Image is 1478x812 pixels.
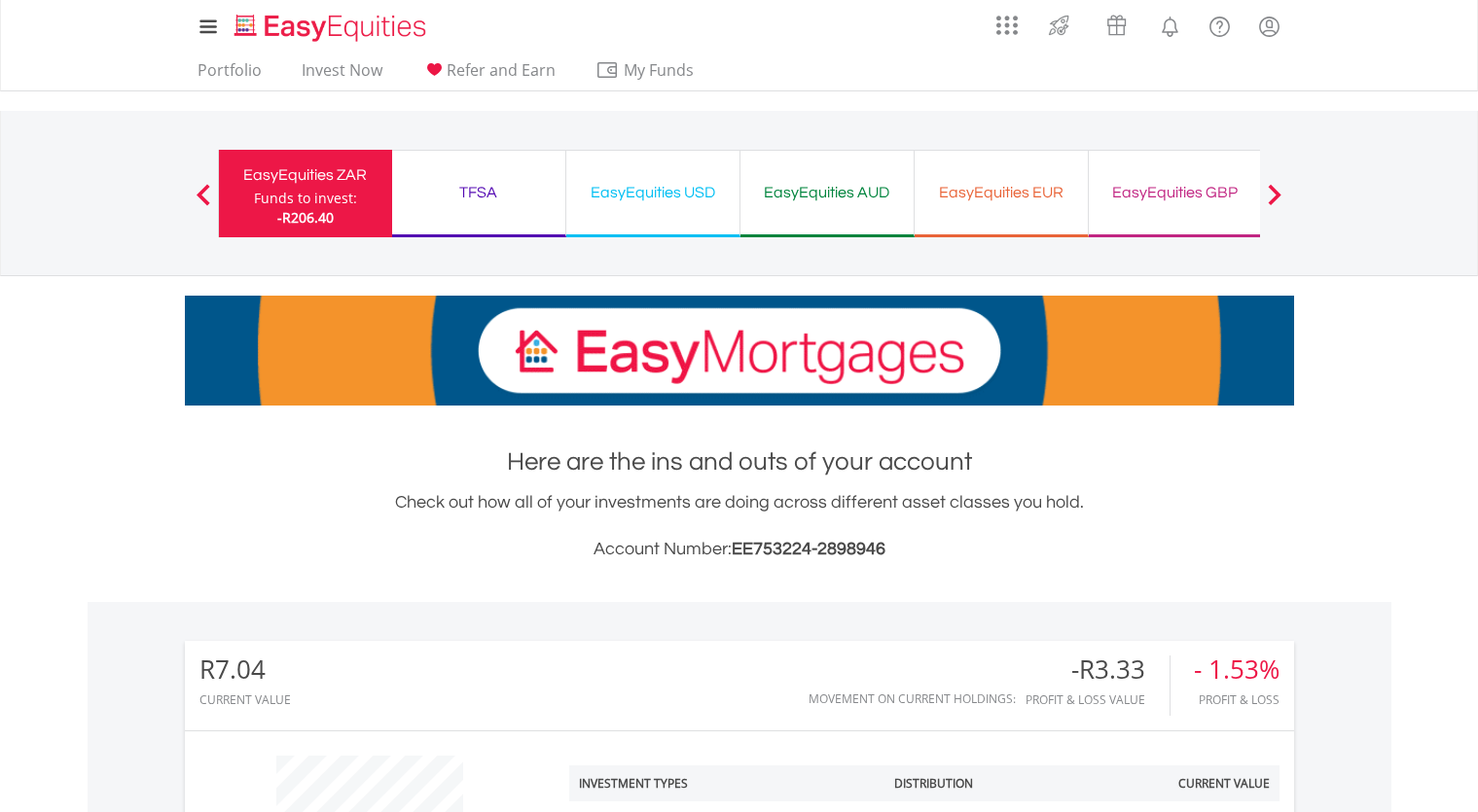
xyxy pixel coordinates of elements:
[1026,655,1170,684] div: -R3.33
[190,60,270,90] a: Portfolio
[1100,179,1250,206] div: EasyEquities GBP
[1101,765,1280,801] th: Current Value
[752,179,902,206] div: EasyEquities AUD
[1255,194,1294,213] button: Next
[809,692,1016,705] div: Movement on Current Holdings:
[1043,10,1075,41] img: thrive-v2.svg
[199,655,291,684] div: R7.04
[227,5,434,44] a: Home page
[199,693,291,706] div: CURRENT VALUE
[1100,10,1133,41] img: vouchers-v2.svg
[732,540,885,558] span: EE753224-2898946
[277,208,334,227] span: -R206.40
[185,444,1294,479] h1: Here are the ins and outs of your account
[404,179,554,206] div: TFSA
[1194,655,1280,684] div: - 1.53%
[1244,5,1294,48] a: My Profile
[1145,5,1195,44] a: Notifications
[231,12,434,44] img: EasyEquities_Logo.png
[231,161,380,189] div: EasyEquities ZAR
[185,489,1294,563] div: Check out how all of your investments are doing across different asset classes you hold.
[185,296,1294,406] img: EasyMortage Promotion Banner
[1195,5,1244,44] a: FAQ's and Support
[1026,693,1170,706] div: Profit & Loss Value
[996,15,1018,36] img: grid-menu-icon.svg
[185,536,1294,563] h3: Account Number:
[184,194,223,213] button: Previous
[254,189,357,208] div: Funds to invest:
[984,5,1030,36] a: AppsGrid
[1088,5,1145,41] a: Vouchers
[578,179,728,206] div: EasyEquities USD
[447,59,556,81] span: Refer and Earn
[595,57,723,83] span: My Funds
[294,60,390,90] a: Invest Now
[926,179,1076,206] div: EasyEquities EUR
[1194,693,1280,706] div: Profit & Loss
[415,60,563,90] a: Refer and Earn
[569,765,806,801] th: Investment Types
[894,775,973,792] div: Distribution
